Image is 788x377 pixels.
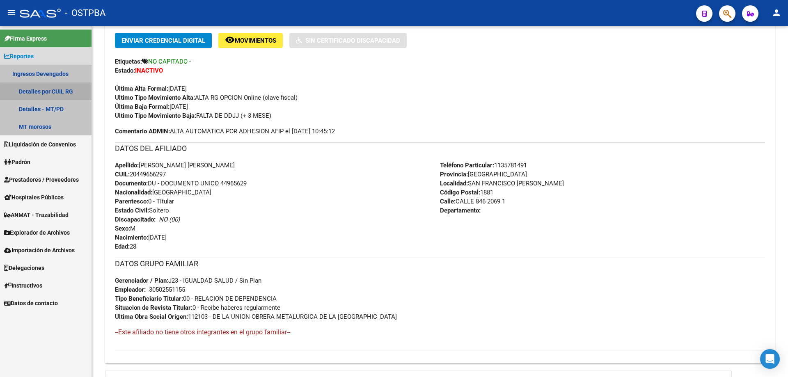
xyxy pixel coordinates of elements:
strong: Nacionalidad: [115,189,152,196]
i: NO (00) [159,216,180,223]
span: FALTA DE DDJJ (+ 3 MESE) [115,112,271,119]
strong: Última Alta Formal: [115,85,168,92]
strong: Código Postal: [440,189,480,196]
span: Prestadores / Proveedores [4,175,79,184]
span: DU - DOCUMENTO UNICO 44965629 [115,180,247,187]
strong: Nacimiento: [115,234,148,241]
span: Explorador de Archivos [4,228,70,237]
button: Movimientos [218,33,283,48]
h4: --Este afiliado no tiene otros integrantes en el grupo familiar-- [115,328,765,337]
span: [GEOGRAPHIC_DATA] [115,189,211,196]
span: ANMAT - Trazabilidad [4,210,69,219]
span: M [115,225,135,232]
button: Sin Certificado Discapacidad [289,33,407,48]
button: Enviar Credencial Digital [115,33,212,48]
span: Firma Express [4,34,47,43]
span: [DATE] [115,85,187,92]
strong: Tipo Beneficiario Titular: [115,295,183,302]
span: ALTA AUTOMATICA POR ADHESION AFIP el [DATE] 10:45:12 [115,127,335,136]
span: Hospitales Públicos [4,193,64,202]
span: 112103 - DE LA UNION OBRERA METALURGICA DE LA [GEOGRAPHIC_DATA] [115,313,397,320]
span: ALTA RG OPCION Online (clave fiscal) [115,94,298,101]
strong: Gerenciador / Plan: [115,277,168,284]
div: Open Intercom Messenger [760,349,780,369]
strong: Sexo: [115,225,130,232]
div: 30502551155 [149,285,185,294]
span: - OSTPBA [65,4,105,22]
span: NO CAPITADO - [148,58,191,65]
span: [GEOGRAPHIC_DATA] [440,171,527,178]
span: Enviar Credencial Digital [121,37,205,44]
span: Soltero [115,207,169,214]
strong: Situacion de Revista Titular: [115,304,192,311]
span: [PERSON_NAME] [PERSON_NAME] [115,162,235,169]
span: Reportes [4,52,34,61]
mat-icon: remove_red_eye [225,35,235,45]
span: SAN FRANCISCO [PERSON_NAME] [440,180,564,187]
strong: INACTIVO [135,67,163,74]
strong: Edad: [115,243,130,250]
mat-icon: person [772,8,781,18]
strong: Provincia: [440,171,468,178]
span: 20449656297 [115,171,166,178]
span: J23 - IGUALDAD SALUD / Sin Plan [115,277,261,284]
strong: Parentesco: [115,198,148,205]
strong: CUIL: [115,171,130,178]
strong: Ultimo Tipo Movimiento Baja: [115,112,196,119]
span: Padrón [4,158,30,167]
strong: Empleador: [115,286,146,293]
h3: DATOS DEL AFILIADO [115,143,765,154]
strong: Localidad: [440,180,468,187]
strong: Ultima Obra Social Origen: [115,313,188,320]
span: Delegaciones [4,263,44,272]
span: [DATE] [115,103,188,110]
span: 0 - Recibe haberes regularmente [115,304,280,311]
strong: Etiquetas: [115,58,142,65]
span: 28 [115,243,136,250]
span: Movimientos [235,37,276,44]
strong: Calle: [440,198,456,205]
span: Importación de Archivos [4,246,75,255]
span: CALLE 846 2069 1 [440,198,505,205]
span: 00 - RELACION DE DEPENDENCIA [115,295,277,302]
strong: Ultimo Tipo Movimiento Alta: [115,94,195,101]
strong: Teléfono Particular: [440,162,494,169]
span: Datos de contacto [4,299,58,308]
strong: Última Baja Formal: [115,103,170,110]
strong: Departamento: [440,207,481,214]
span: 1881 [440,189,493,196]
span: 0 - Titular [115,198,174,205]
mat-icon: menu [7,8,16,18]
h3: DATOS GRUPO FAMILIAR [115,258,765,270]
strong: Documento: [115,180,148,187]
span: [DATE] [115,234,167,241]
span: 1135781491 [440,162,527,169]
span: Liquidación de Convenios [4,140,76,149]
span: Sin Certificado Discapacidad [305,37,400,44]
strong: Apellido: [115,162,139,169]
strong: Comentario ADMIN: [115,128,170,135]
strong: Discapacitado: [115,216,156,223]
strong: Estado: [115,67,135,74]
span: Instructivos [4,281,42,290]
strong: Estado Civil: [115,207,149,214]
